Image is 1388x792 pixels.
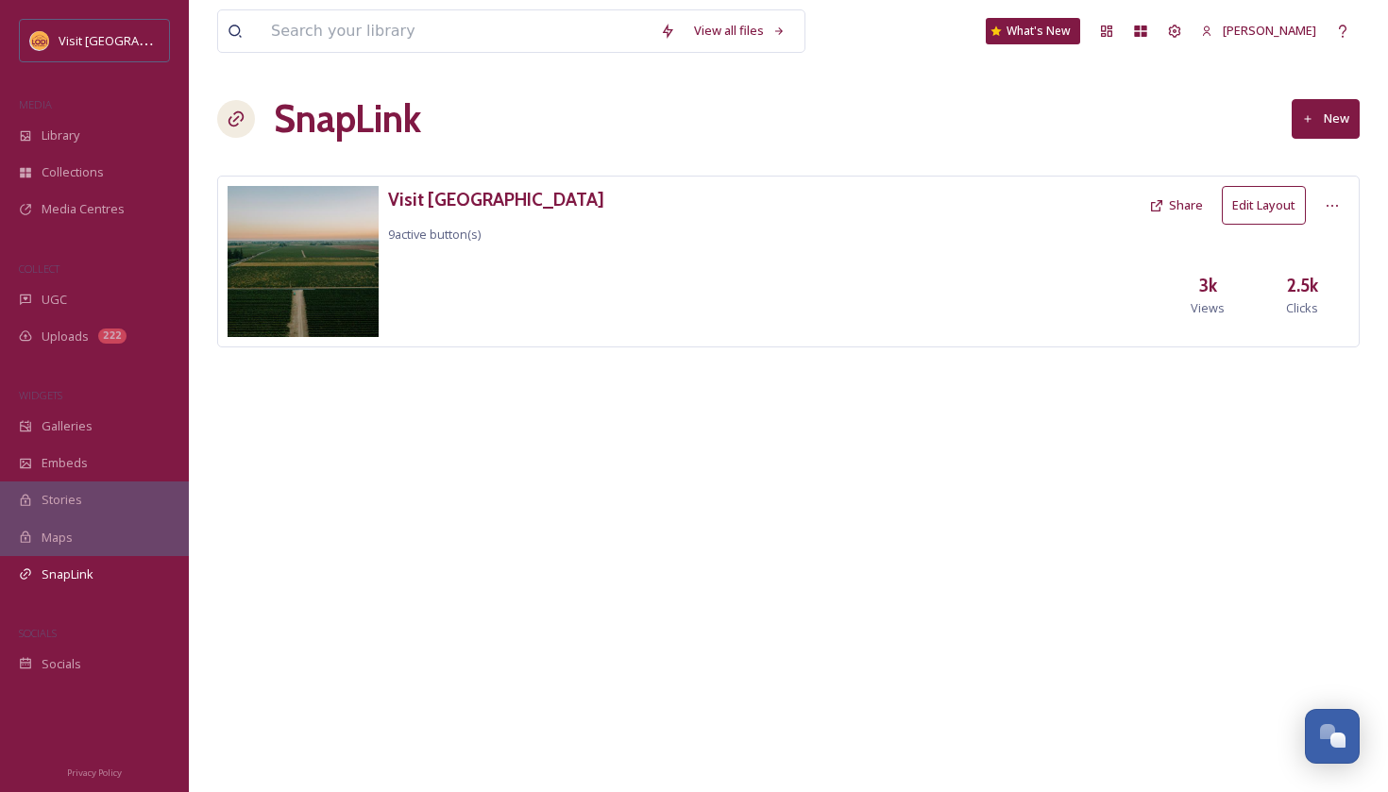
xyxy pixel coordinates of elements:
a: Visit [GEOGRAPHIC_DATA] [388,186,604,213]
span: Galleries [42,417,93,435]
button: Edit Layout [1222,186,1306,225]
span: Embeds [42,454,88,472]
span: MEDIA [19,97,52,111]
div: 222 [98,329,127,344]
span: 9 active button(s) [388,226,481,243]
span: Clicks [1286,299,1318,317]
span: Collections [42,163,104,181]
span: Media Centres [42,200,125,218]
h3: 2.5k [1287,272,1318,299]
a: Edit Layout [1222,186,1315,225]
span: Privacy Policy [67,767,122,779]
span: UGC [42,291,67,309]
span: Socials [42,655,81,673]
button: New [1292,99,1360,138]
span: COLLECT [19,261,59,276]
button: Share [1140,187,1212,224]
span: SOCIALS [19,626,57,640]
input: Search your library [262,10,651,52]
span: WIDGETS [19,388,62,402]
span: Visit [GEOGRAPHIC_DATA] [59,31,205,49]
a: Privacy Policy [67,760,122,783]
img: Square%20Social%20Visit%20Lodi.png [30,31,49,50]
span: Uploads [42,328,89,345]
span: Stories [42,491,82,509]
h3: 3k [1199,272,1217,299]
a: What's New [986,18,1080,44]
span: SnapLink [42,565,93,583]
span: Maps [42,529,73,547]
a: View all files [685,12,795,49]
h1: SnapLink [274,91,421,147]
span: [PERSON_NAME] [1223,22,1316,39]
a: [PERSON_NAME] [1192,12,1326,49]
span: Library [42,126,79,144]
img: f3c95699-6446-452f-9a14-16c78ac2645e.jpg [228,186,379,337]
span: Views [1191,299,1225,317]
button: Open Chat [1305,709,1360,764]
